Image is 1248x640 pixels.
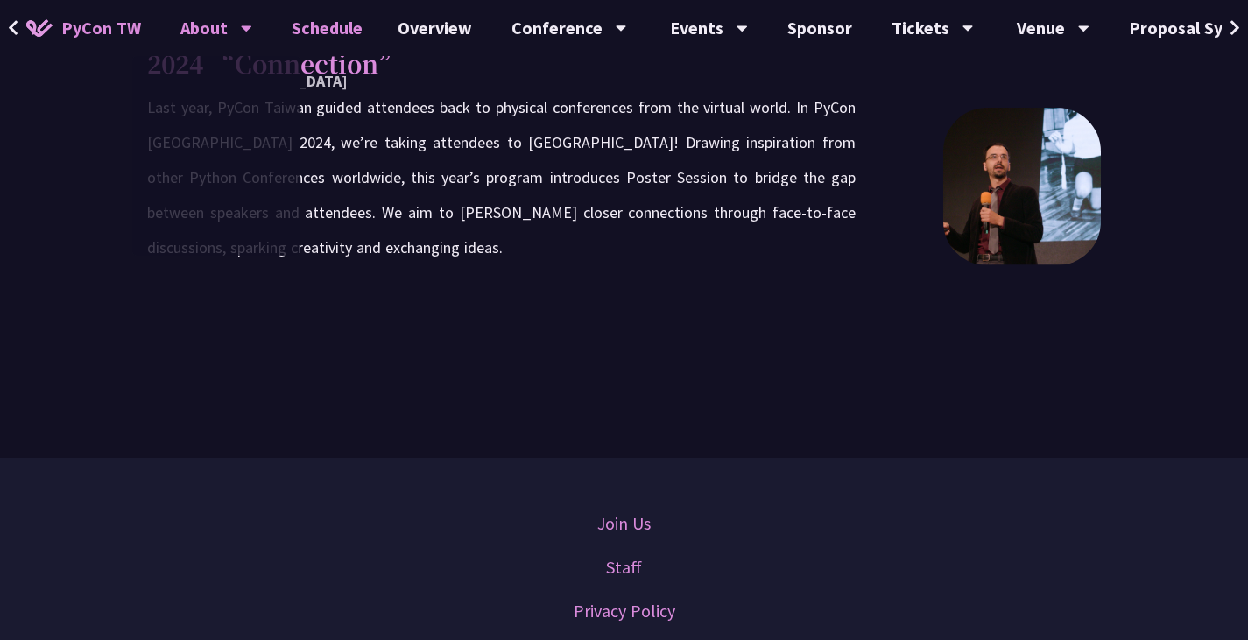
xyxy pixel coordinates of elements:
span: PyCon TW [61,15,141,41]
a: Privacy Policy [574,598,675,624]
p: Last year, PyCon Taiwan guided attendees back to physical conferences from the virtual world. In ... [147,90,856,265]
a: PyCon [GEOGRAPHIC_DATA] [132,60,300,102]
p: 2024 “Connection” [147,45,856,81]
a: Join Us [597,510,651,537]
a: PyCon TW [9,6,159,50]
a: Staff [606,554,642,580]
img: Home icon of PyCon TW 2025 [26,19,53,37]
